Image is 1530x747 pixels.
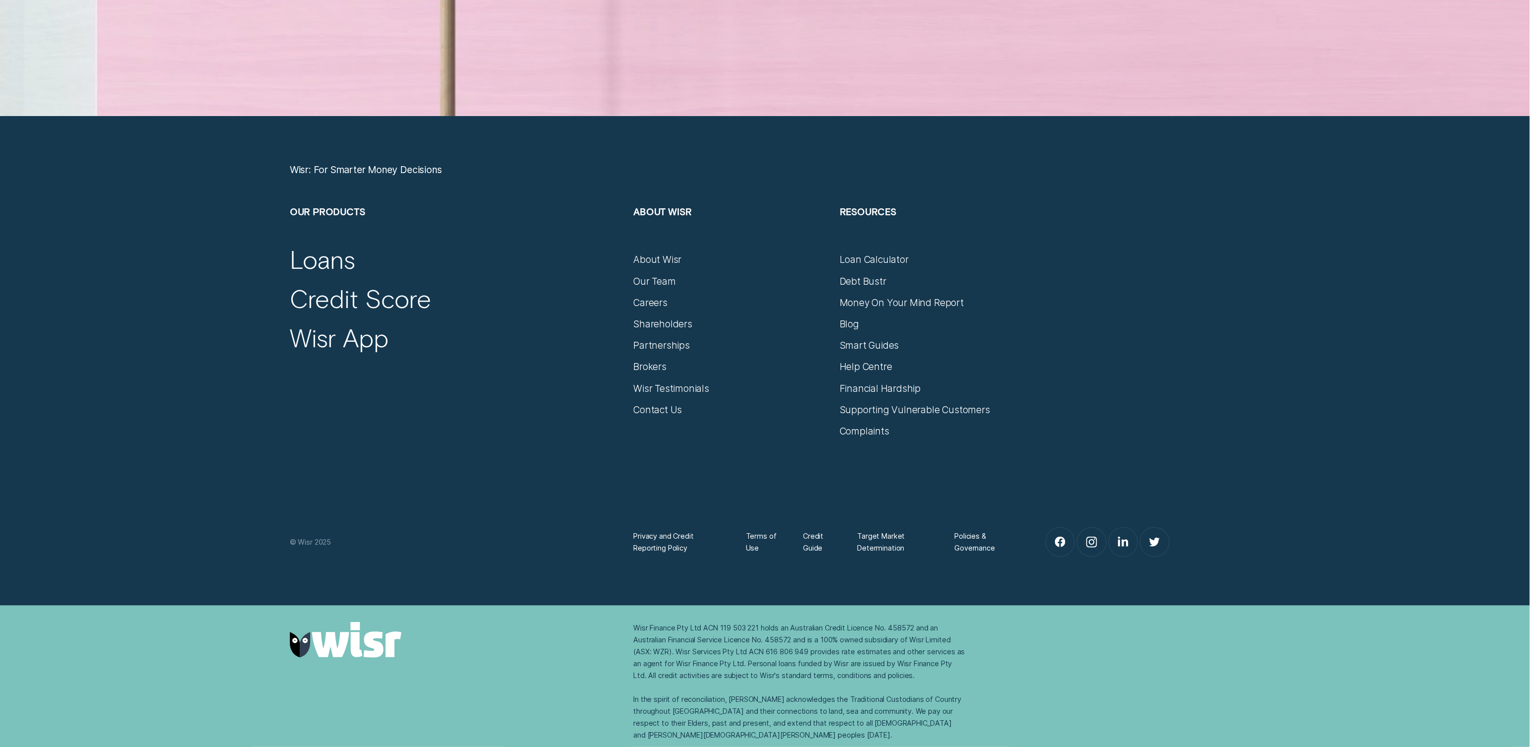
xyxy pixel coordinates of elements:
a: Credit Score [290,283,432,313]
div: Wisr Finance Pty Ltd ACN 119 503 221 holds an Australian Credit Licence No. 458572 and an Austral... [633,622,965,741]
img: Wisr [290,622,402,658]
a: Target Market Determination [858,530,933,554]
a: Financial Hardship [840,382,921,394]
a: Privacy and Credit Reporting Policy [633,530,724,554]
a: LinkedIn [1109,528,1138,557]
a: Blog [840,318,859,330]
a: Loan Calculator [840,253,909,265]
a: Policies & Governance [955,530,1013,554]
a: Wisr Testimonials [633,382,709,394]
a: Credit Guide [803,530,836,554]
a: Instagram [1077,528,1106,557]
a: Terms of Use [746,530,782,554]
a: Smart Guides [840,339,899,351]
a: Brokers [633,361,666,373]
a: Facebook [1046,528,1075,557]
a: Partnerships [633,339,690,351]
a: Our Team [633,275,675,287]
a: Loans [290,244,355,274]
a: Careers [633,297,667,309]
a: Wisr: For Smarter Money Decisions [290,164,442,176]
a: Complaints [840,425,889,437]
a: Twitter [1140,528,1169,557]
a: About Wisr [633,253,681,265]
a: Debt Bustr [840,275,886,287]
a: Contact Us [633,404,682,416]
a: Money On Your Mind Report [840,297,964,309]
h2: Resources [840,205,1034,253]
a: Help Centre [840,361,892,373]
h2: Our Products [290,205,622,253]
a: Shareholders [633,318,692,330]
div: © Wisr 2025 [284,536,628,548]
h2: About Wisr [633,205,828,253]
a: Wisr App [290,322,389,353]
a: Supporting Vulnerable Customers [840,404,990,416]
